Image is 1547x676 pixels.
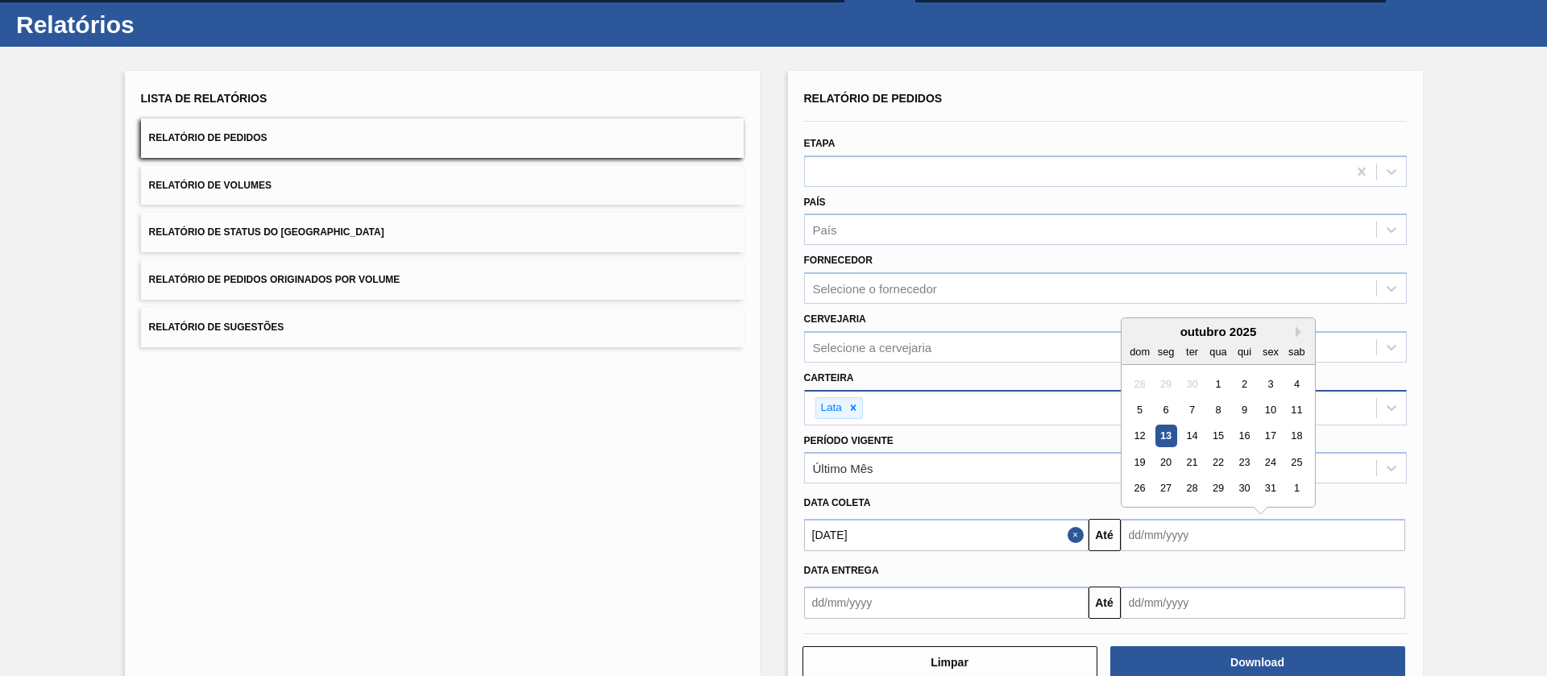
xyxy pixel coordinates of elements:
[804,138,836,149] label: Etapa
[149,274,400,285] span: Relatório de Pedidos Originados por Volume
[1089,519,1121,551] button: Até
[1285,373,1307,395] div: Choose sábado, 4 de outubro de 2025
[816,398,844,418] div: Lata
[141,118,744,158] button: Relatório de Pedidos
[1129,399,1151,421] div: Choose domingo, 5 de outubro de 2025
[804,255,873,266] label: Fornecedor
[1180,341,1202,363] div: ter
[1285,425,1307,447] div: Choose sábado, 18 de outubro de 2025
[1121,587,1405,619] input: dd/mm/yyyy
[1296,326,1307,338] button: Next Month
[1259,373,1281,395] div: Choose sexta-feira, 3 de outubro de 2025
[149,321,284,333] span: Relatório de Sugestões
[1089,587,1121,619] button: Até
[1233,373,1255,395] div: Choose quinta-feira, 2 de outubro de 2025
[1180,451,1202,473] div: Choose terça-feira, 21 de outubro de 2025
[804,372,854,384] label: Carteira
[141,166,744,205] button: Relatório de Volumes
[1233,399,1255,421] div: Choose quinta-feira, 9 de outubro de 2025
[1259,399,1281,421] div: Choose sexta-feira, 10 de outubro de 2025
[1207,373,1229,395] div: Choose quarta-feira, 1 de outubro de 2025
[1122,325,1315,338] div: outubro 2025
[1259,425,1281,447] div: Choose sexta-feira, 17 de outubro de 2025
[1121,519,1405,551] input: dd/mm/yyyy
[1207,451,1229,473] div: Choose quarta-feira, 22 de outubro de 2025
[804,587,1089,619] input: dd/mm/yyyy
[1285,341,1307,363] div: sab
[1259,451,1281,473] div: Choose sexta-feira, 24 de outubro de 2025
[1129,425,1151,447] div: Choose domingo, 12 de outubro de 2025
[1129,373,1151,395] div: Not available domingo, 28 de setembro de 2025
[1129,478,1151,500] div: Choose domingo, 26 de outubro de 2025
[813,223,837,237] div: País
[1155,451,1176,473] div: Choose segunda-feira, 20 de outubro de 2025
[141,92,268,105] span: Lista de Relatórios
[1233,341,1255,363] div: qui
[1155,478,1176,500] div: Choose segunda-feira, 27 de outubro de 2025
[1285,399,1307,421] div: Choose sábado, 11 de outubro de 2025
[1129,451,1151,473] div: Choose domingo, 19 de outubro de 2025
[1285,478,1307,500] div: Choose sábado, 1 de novembro de 2025
[1180,425,1202,447] div: Choose terça-feira, 14 de outubro de 2025
[141,213,744,252] button: Relatório de Status do [GEOGRAPHIC_DATA]
[1259,341,1281,363] div: sex
[813,340,932,354] div: Selecione a cervejaria
[141,308,744,347] button: Relatório de Sugestões
[1207,478,1229,500] div: Choose quarta-feira, 29 de outubro de 2025
[1155,399,1176,421] div: Choose segunda-feira, 6 de outubro de 2025
[1155,425,1176,447] div: Choose segunda-feira, 13 de outubro de 2025
[804,435,894,446] label: Período Vigente
[149,180,272,191] span: Relatório de Volumes
[1207,399,1229,421] div: Choose quarta-feira, 8 de outubro de 2025
[149,226,384,238] span: Relatório de Status do [GEOGRAPHIC_DATA]
[16,15,302,34] h1: Relatórios
[1207,425,1229,447] div: Choose quarta-feira, 15 de outubro de 2025
[1180,478,1202,500] div: Choose terça-feira, 28 de outubro de 2025
[1155,341,1176,363] div: seg
[1233,478,1255,500] div: Choose quinta-feira, 30 de outubro de 2025
[1068,519,1089,551] button: Close
[804,197,826,208] label: País
[804,565,879,576] span: Data Entrega
[804,497,871,508] span: Data coleta
[1180,399,1202,421] div: Choose terça-feira, 7 de outubro de 2025
[1129,341,1151,363] div: dom
[1126,371,1309,501] div: month 2025-10
[1233,425,1255,447] div: Choose quinta-feira, 16 de outubro de 2025
[1155,373,1176,395] div: Not available segunda-feira, 29 de setembro de 2025
[1259,478,1281,500] div: Choose sexta-feira, 31 de outubro de 2025
[1285,451,1307,473] div: Choose sábado, 25 de outubro de 2025
[813,282,937,296] div: Selecione o fornecedor
[149,132,268,143] span: Relatório de Pedidos
[141,260,744,300] button: Relatório de Pedidos Originados por Volume
[804,92,943,105] span: Relatório de Pedidos
[1180,373,1202,395] div: Not available terça-feira, 30 de setembro de 2025
[1207,341,1229,363] div: qua
[804,313,866,325] label: Cervejaria
[804,519,1089,551] input: dd/mm/yyyy
[813,462,873,475] div: Último Mês
[1233,451,1255,473] div: Choose quinta-feira, 23 de outubro de 2025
